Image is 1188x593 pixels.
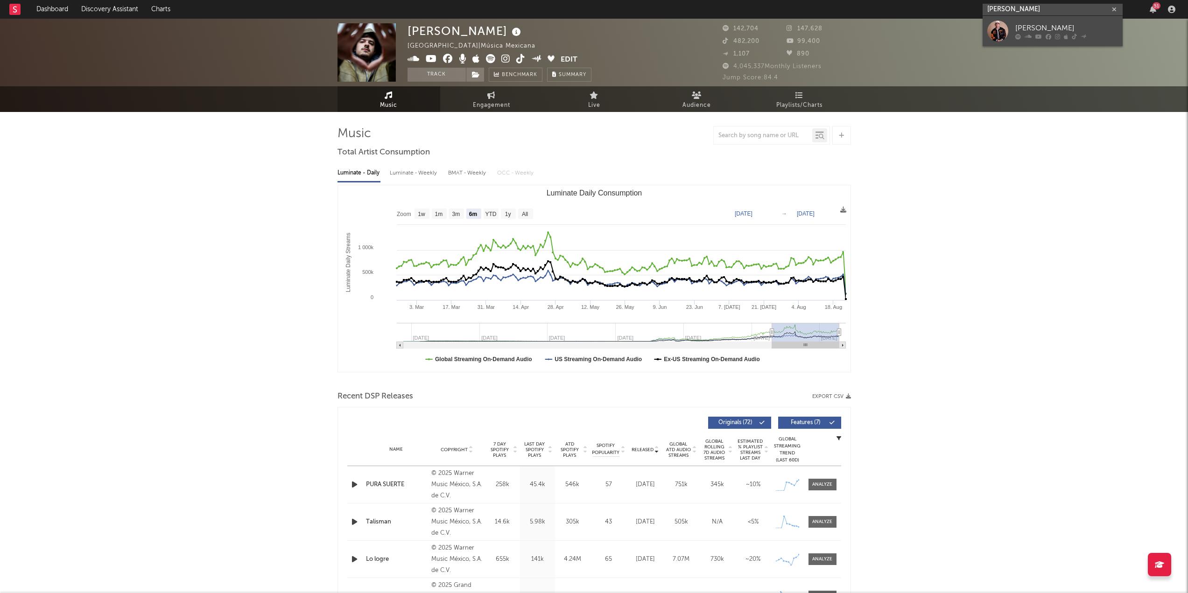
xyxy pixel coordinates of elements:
[489,68,542,82] a: Benchmark
[522,441,547,458] span: Last Day Spotify Plays
[778,417,841,429] button: Features(7)
[773,436,801,464] div: Global Streaming Trend (Last 60D)
[1150,6,1156,13] button: 51
[435,211,443,217] text: 1m
[521,211,527,217] text: All
[784,420,827,426] span: Features ( 7 )
[666,441,691,458] span: Global ATD Audio Streams
[776,100,822,111] span: Playlists/Charts
[380,100,397,111] span: Music
[735,210,752,217] text: [DATE]
[723,26,759,32] span: 142,704
[431,543,482,576] div: © 2025 Warner Music México, S.A. de C.V.
[522,480,553,489] div: 45.4k
[708,417,771,429] button: Originals(72)
[448,165,488,181] div: BMAT - Weekly
[714,132,812,140] input: Search by song name or URL
[409,304,424,310] text: 3. Mar
[366,446,427,453] div: Name
[632,447,654,453] span: Released
[738,480,769,489] div: ~ 10 %
[723,51,750,57] span: 1,107
[557,480,588,489] div: 546k
[441,447,468,453] span: Copyright
[547,304,563,310] text: 28. Apr
[653,304,667,310] text: 9. Jun
[646,86,748,112] a: Audience
[738,555,769,564] div: ~ 20 %
[408,68,466,82] button: Track
[366,555,427,564] a: Lo logre
[366,480,427,489] a: PURA SUERTE
[702,439,727,461] span: Global Rolling 7D Audio Streams
[487,517,518,527] div: 14.6k
[362,269,373,275] text: 500k
[787,38,820,44] span: 99,400
[522,517,553,527] div: 5.98k
[522,555,553,564] div: 141k
[546,189,642,197] text: Luminate Daily Consumption
[824,304,842,310] text: 18. Aug
[702,555,733,564] div: 730k
[443,304,460,310] text: 17. Mar
[408,23,523,39] div: [PERSON_NAME]
[666,517,697,527] div: 505k
[723,63,822,70] span: 4,045,337 Monthly Listeners
[543,86,646,112] a: Live
[358,244,373,250] text: 1 000k
[431,505,482,539] div: © 2025 Warner Music México, S.A. de C.V.
[630,480,661,489] div: [DATE]
[555,356,642,363] text: US Streaming On-Demand Audio
[664,356,760,363] text: Ex-US Streaming On-Demand Audio
[505,211,511,217] text: 1y
[487,555,518,564] div: 655k
[370,294,373,300] text: 0
[616,304,634,310] text: 26. May
[791,304,806,310] text: 4. Aug
[477,304,495,310] text: 31. Mar
[337,165,380,181] div: Luminate - Daily
[592,480,625,489] div: 57
[581,304,599,310] text: 12. May
[588,100,600,111] span: Live
[452,211,460,217] text: 3m
[485,211,496,217] text: YTD
[547,68,591,82] button: Summary
[338,185,851,372] svg: Luminate Daily Consumption
[787,51,809,57] span: 890
[344,233,351,292] text: Luminate Daily Streams
[557,517,588,527] div: 305k
[408,41,546,52] div: [GEOGRAPHIC_DATA] | Música Mexicana
[723,75,778,81] span: Jump Score: 84.4
[718,304,740,310] text: 7. [DATE]
[440,86,543,112] a: Engagement
[738,517,769,527] div: <5%
[702,517,733,527] div: N/A
[561,54,577,66] button: Edit
[559,72,586,77] span: Summary
[337,86,440,112] a: Music
[812,394,851,399] button: Export CSV
[723,38,759,44] span: 482,200
[666,480,697,489] div: 751k
[1015,22,1118,34] div: [PERSON_NAME]
[366,517,427,527] a: Talisman
[682,100,711,111] span: Audience
[557,555,588,564] div: 4.24M
[557,441,582,458] span: ATD Spotify Plays
[513,304,529,310] text: 14. Apr
[502,70,537,81] span: Benchmark
[983,4,1123,15] input: Search for artists
[787,26,822,32] span: 147,628
[337,147,430,158] span: Total Artist Consumption
[781,210,787,217] text: →
[487,441,512,458] span: 7 Day Spotify Plays
[469,211,477,217] text: 6m
[686,304,703,310] text: 23. Jun
[752,304,776,310] text: 21. [DATE]
[592,555,625,564] div: 65
[630,517,661,527] div: [DATE]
